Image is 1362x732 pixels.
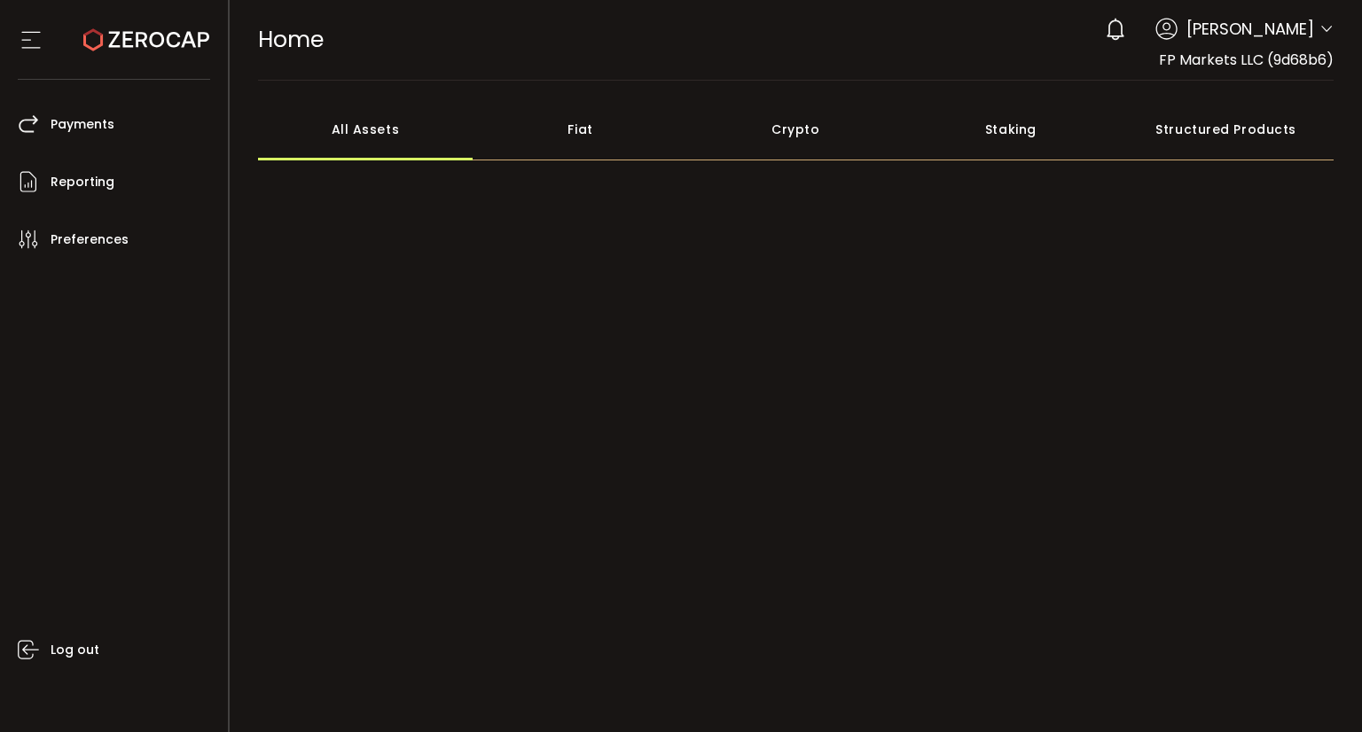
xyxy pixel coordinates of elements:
div: Structured Products [1118,98,1334,160]
span: [PERSON_NAME] [1186,17,1314,41]
span: Payments [51,112,114,137]
span: FP Markets LLC (9d68b6) [1159,50,1334,70]
div: All Assets [258,98,474,160]
span: Preferences [51,227,129,253]
div: Staking [904,98,1119,160]
span: Reporting [51,169,114,195]
span: Log out [51,637,99,663]
div: Crypto [688,98,904,160]
div: Fiat [473,98,688,160]
span: Home [258,24,324,55]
